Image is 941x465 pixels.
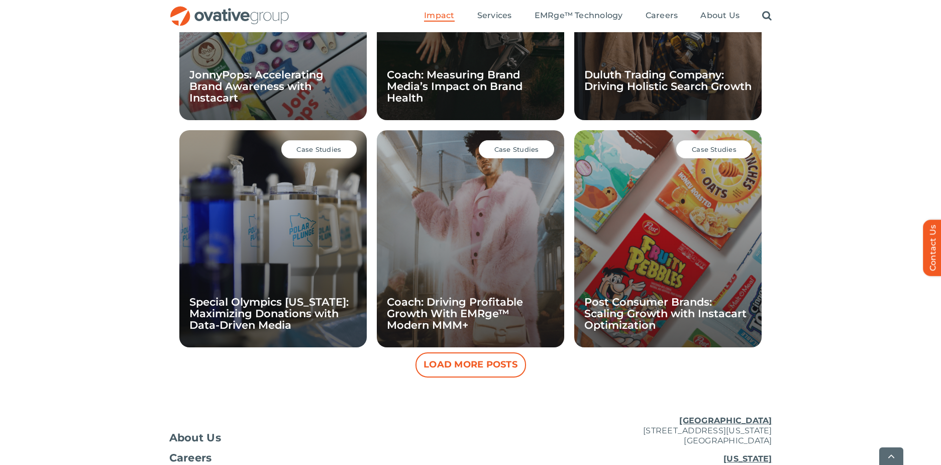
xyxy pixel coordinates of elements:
[535,11,623,22] a: EMRge™ Technology
[723,454,772,463] u: [US_STATE]
[477,11,512,21] span: Services
[387,296,523,331] a: Coach: Driving Profitable Growth With EMRge™ Modern MMM+
[424,11,454,22] a: Impact
[477,11,512,22] a: Services
[646,11,678,21] span: Careers
[169,433,370,443] a: About Us
[169,433,222,443] span: About Us
[169,453,212,463] span: Careers
[679,416,772,425] u: [GEOGRAPHIC_DATA]
[571,416,772,446] p: [STREET_ADDRESS][US_STATE] [GEOGRAPHIC_DATA]
[535,11,623,21] span: EMRge™ Technology
[189,68,324,104] a: JonnyPops: Accelerating Brand Awareness with Instacart
[584,68,752,92] a: Duluth Trading Company: Driving Holistic Search Growth
[584,296,747,331] a: Post Consumer Brands: Scaling Growth with Instacart Optimization
[762,11,772,22] a: Search
[415,352,526,378] button: Load More Posts
[700,11,740,21] span: About Us
[169,5,290,15] a: OG_Full_horizontal_RGB
[700,11,740,22] a: About Us
[646,11,678,22] a: Careers
[387,68,522,104] a: Coach: Measuring Brand Media’s Impact on Brand Health
[189,296,349,331] a: Special Olympics [US_STATE]: Maximizing Donations with Data-Driven Media
[169,453,370,463] a: Careers
[424,11,454,21] span: Impact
